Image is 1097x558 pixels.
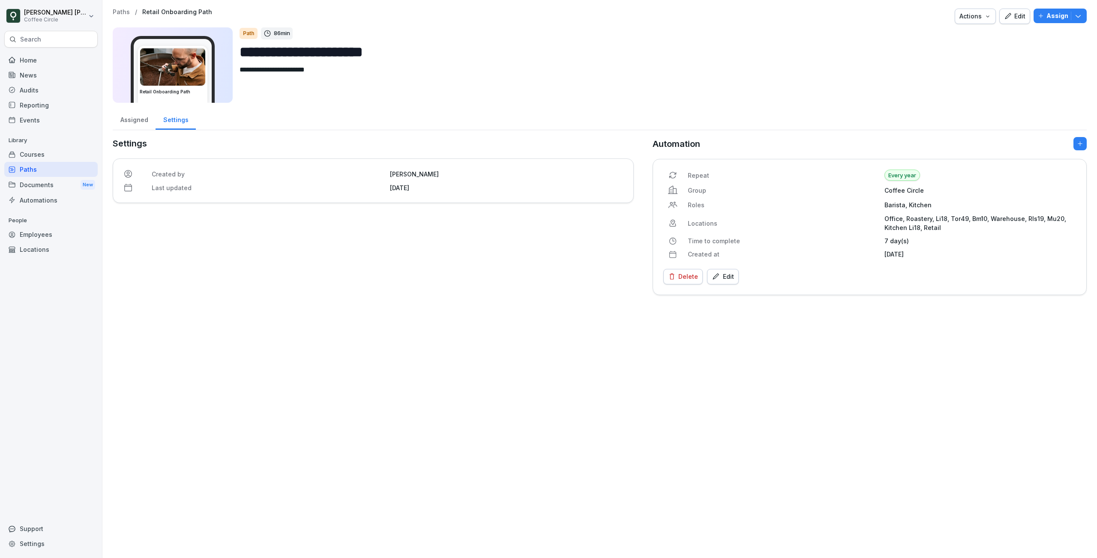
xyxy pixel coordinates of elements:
[4,83,98,98] a: Audits
[884,200,1076,209] p: Barista, Kitchen
[4,227,98,242] a: Employees
[24,9,87,16] p: [PERSON_NAME] [PERSON_NAME]
[1046,11,1068,21] p: Assign
[113,9,130,16] a: Paths
[4,536,98,551] a: Settings
[4,177,98,193] a: DocumentsNew
[688,200,879,209] p: Roles
[4,242,98,257] a: Locations
[4,147,98,162] a: Courses
[884,170,920,181] p: Every year
[156,108,196,130] a: Settings
[113,108,156,130] a: Assigned
[688,236,879,245] p: Time to complete
[4,98,98,113] a: Reporting
[4,177,98,193] div: Documents
[707,269,739,284] button: Edit
[142,9,212,16] a: Retail Onboarding Path
[884,236,1076,245] p: 7 day(s)
[152,170,385,179] p: Created by
[668,272,698,281] div: Delete
[4,134,98,147] p: Library
[274,29,290,38] p: 86 min
[4,113,98,128] a: Events
[4,68,98,83] a: News
[688,186,879,195] p: Group
[999,9,1030,24] button: Edit
[140,48,205,86] img: ju69e8q26uxywwrqghxyqon3.png
[712,272,734,281] div: Edit
[390,183,623,192] p: [DATE]
[20,35,41,44] p: Search
[4,521,98,536] div: Support
[152,183,385,192] p: Last updated
[4,214,98,227] p: People
[884,214,1076,232] p: Office, Roastery, Li18, Tor49, Bm10, Warehouse, Rls19, Mu20, Kitchen Li18, Retail
[884,186,1076,195] p: Coffee Circle
[240,28,258,39] div: Path
[1034,9,1087,23] button: Assign
[81,180,95,190] div: New
[390,170,623,179] p: [PERSON_NAME]
[959,12,991,21] div: Actions
[884,250,1076,259] p: [DATE]
[688,219,879,228] p: Locations
[4,162,98,177] a: Paths
[955,9,996,24] button: Actions
[688,171,879,180] p: Repeat
[688,250,879,259] p: Created at
[113,137,634,150] p: Settings
[653,137,700,150] p: Automation
[24,17,87,23] p: Coffee Circle
[4,193,98,208] a: Automations
[135,9,137,16] p: /
[140,89,206,95] h3: Retail Onboarding Path
[4,53,98,68] a: Home
[1004,12,1025,21] div: Edit
[663,269,703,284] button: Delete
